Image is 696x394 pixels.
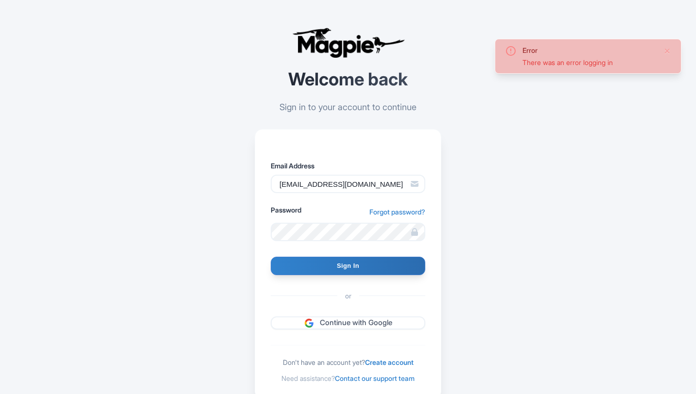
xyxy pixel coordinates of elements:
div: Error [522,45,656,55]
div: Need assistance? [271,373,425,383]
img: logo-ab69f6fb50320c5b225c76a69d11143b.png [290,27,406,58]
h2: Welcome back [255,70,441,89]
div: There was an error logging in [522,57,656,67]
div: Don't have an account yet? [271,357,425,367]
label: Email Address [271,161,425,171]
input: Enter your email address [271,175,425,193]
p: Sign in to your account to continue [255,100,441,114]
a: Continue with Google [271,316,425,329]
span: or [337,291,359,301]
a: Forgot password? [369,207,425,217]
a: Create account [365,358,414,366]
a: Contact our support team [335,374,415,382]
input: Sign In [271,257,425,275]
button: Close [663,45,671,57]
label: Password [271,205,301,215]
